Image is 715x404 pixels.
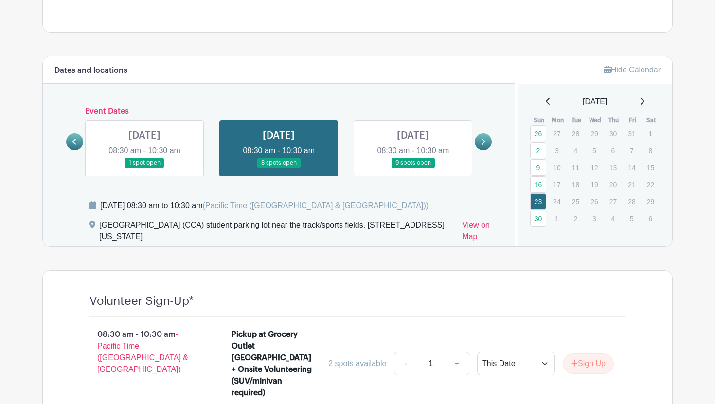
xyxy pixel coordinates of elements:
a: - [394,352,416,375]
p: 2 [568,211,584,226]
h6: Dates and locations [54,66,127,75]
p: 31 [624,126,640,141]
p: 24 [549,194,565,209]
p: 21 [624,177,640,192]
a: + [445,352,469,375]
p: 10 [549,160,565,175]
p: 5 [624,211,640,226]
p: 14 [624,160,640,175]
p: 8 [643,143,659,158]
p: 4 [568,143,584,158]
th: Sat [642,115,661,125]
button: Sign Up [563,353,614,374]
p: 7 [624,143,640,158]
a: 2 [530,142,546,158]
p: 19 [586,177,602,192]
h6: Event Dates [83,107,475,116]
h4: Volunteer Sign-Up* [89,294,194,308]
span: (Pacific Time ([GEOGRAPHIC_DATA] & [GEOGRAPHIC_DATA])) [202,201,429,210]
div: [GEOGRAPHIC_DATA] (CCA) student parking lot near the track/sports fields, [STREET_ADDRESS][US_STATE] [99,219,454,246]
p: 6 [643,211,659,226]
p: 3 [549,143,565,158]
p: 13 [605,160,621,175]
th: Tue [567,115,586,125]
p: 26 [586,194,602,209]
a: Hide Calendar [604,66,661,74]
a: 9 [530,159,546,176]
p: 27 [605,194,621,209]
p: 29 [643,194,659,209]
th: Sun [530,115,549,125]
p: 30 [605,126,621,141]
div: [DATE] 08:30 am to 10:30 am [100,200,429,211]
p: 11 [568,160,584,175]
th: Mon [548,115,567,125]
p: 25 [568,194,584,209]
p: 4 [605,211,621,226]
p: 1 [643,126,659,141]
p: 5 [586,143,602,158]
p: 3 [586,211,602,226]
a: 23 [530,193,546,210]
p: 15 [643,160,659,175]
a: View on Map [462,219,503,246]
span: [DATE] [583,96,607,107]
div: 2 spots available [328,358,386,369]
p: 6 [605,143,621,158]
p: 22 [643,177,659,192]
a: 16 [530,176,546,193]
a: 30 [530,211,546,227]
p: 29 [586,126,602,141]
p: 1 [549,211,565,226]
p: 28 [568,126,584,141]
p: 20 [605,177,621,192]
div: Pickup at Grocery Outlet [GEOGRAPHIC_DATA] + Onsite Volunteering (SUV/minivan required) [232,329,316,399]
p: 17 [549,177,565,192]
th: Thu [605,115,624,125]
th: Wed [586,115,605,125]
a: 26 [530,125,546,141]
p: 18 [568,177,584,192]
p: 08:30 am - 10:30 am [74,325,216,379]
p: 27 [549,126,565,141]
p: 12 [586,160,602,175]
th: Fri [623,115,642,125]
p: 28 [624,194,640,209]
